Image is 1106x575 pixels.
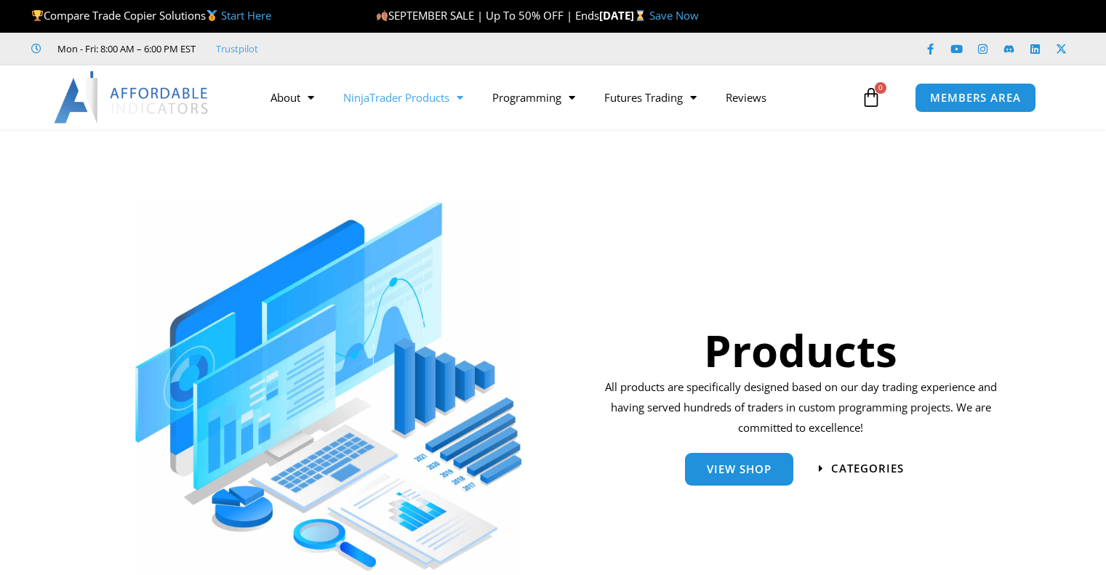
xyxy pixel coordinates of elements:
a: Save Now [649,8,699,23]
img: ProductsSection scaled | Affordable Indicators – NinjaTrader [135,202,521,571]
a: About [256,81,329,114]
span: categories [831,463,904,474]
a: Start Here [221,8,271,23]
img: 🏆 [32,10,43,21]
a: Programming [478,81,590,114]
span: Compare Trade Copier Solutions [31,8,271,23]
a: Trustpilot [216,40,258,57]
a: Reviews [711,81,781,114]
a: MEMBERS AREA [915,83,1036,113]
a: View Shop [685,453,793,486]
a: Futures Trading [590,81,711,114]
a: NinjaTrader Products [329,81,478,114]
span: SEPTEMBER SALE | Up To 50% OFF | Ends [376,8,599,23]
a: 0 [839,76,903,118]
a: categories [819,463,904,474]
img: LogoAI | Affordable Indicators – NinjaTrader [54,71,210,124]
nav: Menu [256,81,857,114]
span: MEMBERS AREA [930,92,1021,103]
span: View Shop [707,464,772,475]
strong: [DATE] [599,8,649,23]
img: 🍂 [377,10,388,21]
img: ⌛ [635,10,646,21]
h1: Products [600,320,1002,381]
img: 🥇 [207,10,217,21]
span: Mon - Fri: 8:00 AM – 6:00 PM EST [54,40,196,57]
span: 0 [875,82,886,94]
p: All products are specifically designed based on our day trading experience and having served hund... [600,377,1002,438]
